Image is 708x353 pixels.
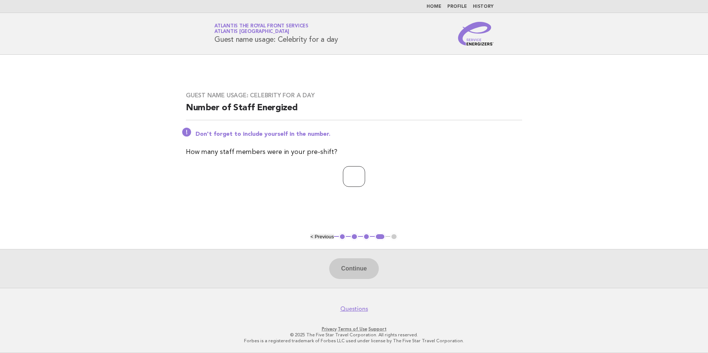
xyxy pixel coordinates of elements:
[127,338,581,344] p: Forbes is a registered trademark of Forbes LLC used under license by The Five Star Travel Corpora...
[427,4,441,9] a: Home
[186,102,522,120] h2: Number of Staff Energized
[310,234,334,239] button: < Previous
[127,332,581,338] p: © 2025 The Five Star Travel Corporation. All rights reserved.
[447,4,467,9] a: Profile
[214,24,308,34] a: Atlantis The Royal Front ServicesAtlantis [GEOGRAPHIC_DATA]
[375,233,385,241] button: 4
[340,305,368,313] a: Questions
[186,92,522,99] h3: Guest name usage: Celebrity for a day
[338,326,367,332] a: Terms of Use
[458,22,494,46] img: Service Energizers
[186,147,522,157] p: How many staff members were in your pre-shift?
[363,233,370,241] button: 3
[322,326,337,332] a: Privacy
[196,131,522,138] p: Don't forget to include yourself in the number.
[473,4,494,9] a: History
[368,326,387,332] a: Support
[127,326,581,332] p: · ·
[214,30,289,34] span: Atlantis [GEOGRAPHIC_DATA]
[351,233,358,241] button: 2
[214,24,338,43] h1: Guest name usage: Celebrity for a day
[339,233,346,241] button: 1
